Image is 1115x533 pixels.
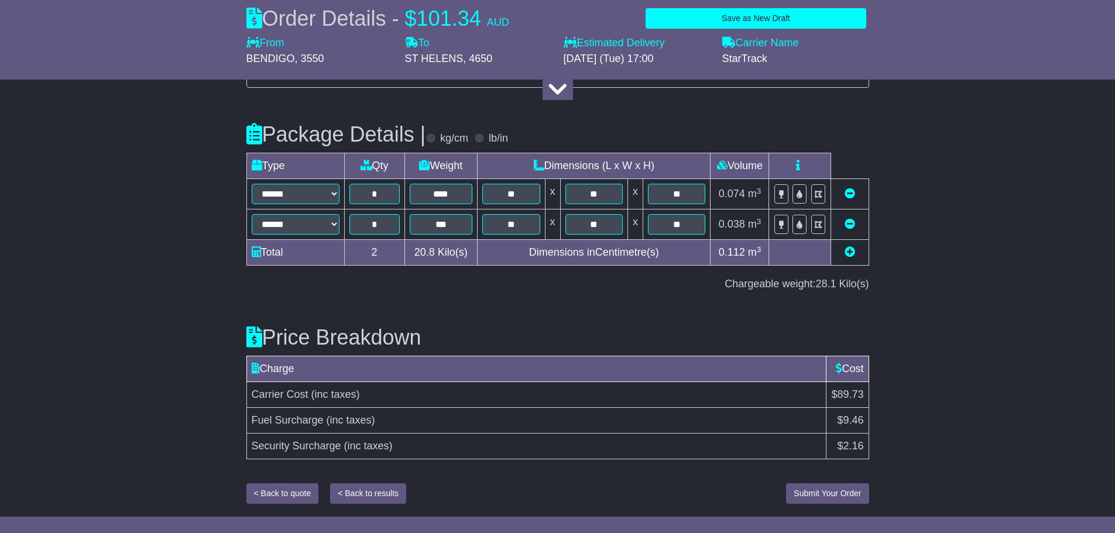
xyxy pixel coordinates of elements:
a: Remove this item [845,218,855,230]
span: (inc taxes) [311,388,360,400]
span: $9.46 [837,414,863,426]
h3: Package Details | [246,123,426,146]
span: Submit Your Order [794,489,861,498]
button: < Back to results [330,483,406,504]
span: 0.112 [719,246,745,258]
label: Carrier Name [722,37,799,50]
td: x [545,179,560,209]
td: Kilo(s) [404,240,478,266]
span: , 3550 [295,53,324,64]
td: Qty [344,153,404,179]
span: BENDIGO [246,53,295,64]
label: To [405,37,430,50]
div: Chargeable weight: Kilo(s) [246,278,869,291]
label: Estimated Delivery [564,37,711,50]
td: Weight [404,153,478,179]
div: Order Details - [246,6,509,31]
td: Type [246,153,344,179]
label: From [246,37,284,50]
td: x [545,209,560,240]
span: (inc taxes) [327,414,375,426]
button: Submit Your Order [786,483,869,504]
div: [DATE] (Tue) 17:00 [564,53,711,66]
span: AUD [487,16,509,28]
span: Fuel Surcharge [252,414,324,426]
span: $ [405,6,417,30]
span: $89.73 [831,388,863,400]
span: 0.038 [719,218,745,230]
td: Dimensions in Centimetre(s) [478,240,711,266]
span: ST HELENS [405,53,464,64]
span: m [748,218,761,230]
sup: 3 [757,217,761,226]
sup: 3 [757,187,761,195]
td: 2 [344,240,404,266]
td: Volume [711,153,769,179]
span: 28.1 [815,278,836,290]
td: Dimensions (L x W x H) [478,153,711,179]
td: Cost [826,356,869,382]
label: lb/in [489,132,508,145]
span: Carrier Cost [252,388,308,400]
span: m [748,246,761,258]
span: 0.074 [719,188,745,200]
h3: Price Breakdown [246,326,869,349]
span: m [748,188,761,200]
sup: 3 [757,245,761,254]
div: StarTrack [722,53,869,66]
td: Charge [246,356,826,382]
label: kg/cm [440,132,468,145]
a: Remove this item [845,188,855,200]
td: x [628,179,643,209]
button: < Back to quote [246,483,319,504]
td: x [628,209,643,240]
span: 20.8 [414,246,435,258]
span: 101.34 [417,6,481,30]
td: Total [246,240,344,266]
span: , 4650 [463,53,492,64]
a: Add new item [845,246,855,258]
span: $2.16 [837,440,863,452]
button: Save as New Draft [646,8,866,29]
span: (inc taxes) [344,440,393,452]
span: Security Surcharge [252,440,341,452]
